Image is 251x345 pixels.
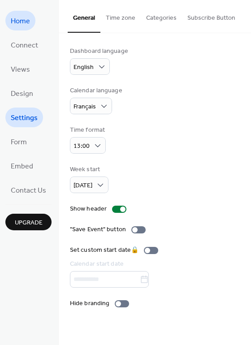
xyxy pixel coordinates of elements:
[70,299,109,308] div: Hide branding
[74,61,94,73] span: English
[15,218,43,228] span: Upgrade
[11,111,38,125] span: Settings
[70,204,107,214] div: Show header
[74,101,96,113] span: Français
[11,160,33,174] span: Embed
[11,135,27,150] span: Form
[70,86,122,95] div: Calendar language
[5,59,35,79] a: Views
[11,63,30,77] span: Views
[70,125,105,135] div: Time format
[5,132,32,151] a: Form
[5,214,52,230] button: Upgrade
[11,87,33,101] span: Design
[5,156,39,176] a: Embed
[11,184,46,198] span: Contact Us
[70,47,128,56] div: Dashboard language
[5,180,52,200] a: Contact Us
[5,83,39,103] a: Design
[5,11,35,30] a: Home
[74,140,90,152] span: 13:00
[70,225,126,234] div: "Save Event" button
[5,35,43,55] a: Connect
[11,14,30,29] span: Home
[74,180,92,192] span: [DATE]
[70,165,107,174] div: Week start
[5,108,43,127] a: Settings
[11,39,38,53] span: Connect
